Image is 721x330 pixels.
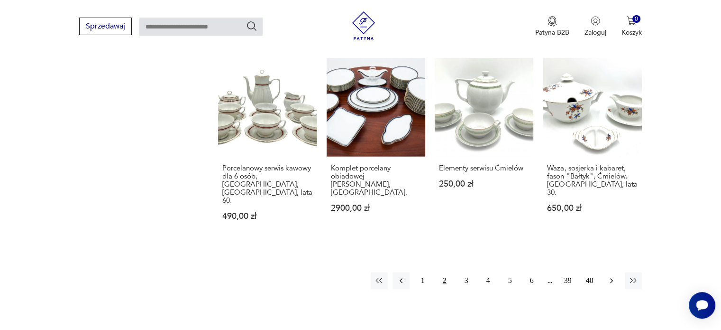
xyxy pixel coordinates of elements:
[627,16,636,26] img: Ikona koszyka
[591,16,600,26] img: Ikonka użytkownika
[331,204,421,212] p: 2900,00 zł
[584,16,606,37] button: Zaloguj
[523,272,540,289] button: 6
[535,16,569,37] a: Ikona medaluPatyna B2B
[535,16,569,37] button: Patyna B2B
[621,28,642,37] p: Koszyk
[480,272,497,289] button: 4
[222,164,312,205] h3: Porcelanowy serwis kawowy dla 6 osób, [GEOGRAPHIC_DATA], [GEOGRAPHIC_DATA], lata 60.
[548,16,557,27] img: Ikona medalu
[439,180,529,188] p: 250,00 zł
[218,58,317,239] a: Porcelanowy serwis kawowy dla 6 osób, Bogucice, Polska, lata 60.Porcelanowy serwis kawowy dla 6 o...
[689,292,715,319] iframe: Smartsupp widget button
[327,58,425,239] a: Komplet porcelany obiadowej marki Rosenthal, Niemcy.Komplet porcelany obiadowej [PERSON_NAME], [G...
[632,15,640,23] div: 0
[436,272,453,289] button: 2
[331,164,421,197] h3: Komplet porcelany obiadowej [PERSON_NAME], [GEOGRAPHIC_DATA].
[581,272,598,289] button: 40
[584,28,606,37] p: Zaloguj
[502,272,519,289] button: 5
[349,11,378,40] img: Patyna - sklep z meblami i dekoracjami vintage
[439,164,529,172] h3: Elementy serwisu Ćmielów
[79,18,132,35] button: Sprzedawaj
[414,272,431,289] button: 1
[559,272,576,289] button: 39
[458,272,475,289] button: 3
[543,58,641,239] a: Waza, sosjerka i kabaret, fason "Bałtyk", Ćmielów, Polska, lata 30.Waza, sosjerka i kabaret, faso...
[535,28,569,37] p: Patyna B2B
[79,24,132,30] a: Sprzedawaj
[435,58,533,239] a: Elementy serwisu ĆmielówElementy serwisu Ćmielów250,00 zł
[222,212,312,220] p: 490,00 zł
[246,20,257,32] button: Szukaj
[547,204,637,212] p: 650,00 zł
[547,164,637,197] h3: Waza, sosjerka i kabaret, fason "Bałtyk", Ćmielów, [GEOGRAPHIC_DATA], lata 30.
[621,16,642,37] button: 0Koszyk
